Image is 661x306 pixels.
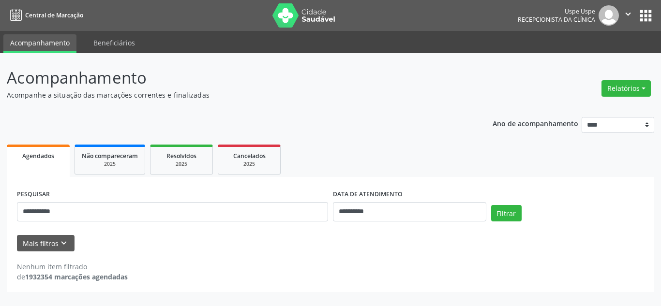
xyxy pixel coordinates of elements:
p: Acompanhamento [7,66,460,90]
p: Acompanhe a situação das marcações correntes e finalizadas [7,90,460,100]
span: Agendados [22,152,54,160]
span: Recepcionista da clínica [518,15,595,24]
img: img [599,5,619,26]
div: Uspe Uspe [518,7,595,15]
div: 2025 [82,160,138,168]
span: Central de Marcação [25,11,83,19]
label: PESQUISAR [17,187,50,202]
button: apps [637,7,654,24]
a: Acompanhamento [3,34,76,53]
button: Relatórios [601,80,651,97]
span: Cancelados [233,152,266,160]
span: Não compareceram [82,152,138,160]
strong: 1932354 marcações agendadas [25,272,128,281]
div: 2025 [157,160,206,168]
div: de [17,272,128,282]
div: 2025 [225,160,273,168]
label: DATA DE ATENDIMENTO [333,187,403,202]
i:  [623,9,633,19]
i: keyboard_arrow_down [59,238,69,248]
p: Ano de acompanhamento [493,117,578,129]
span: Resolvidos [166,152,196,160]
a: Beneficiários [87,34,142,51]
button: Mais filtroskeyboard_arrow_down [17,235,75,252]
a: Central de Marcação [7,7,83,23]
div: Nenhum item filtrado [17,262,128,272]
button: Filtrar [491,205,522,221]
button:  [619,5,637,26]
